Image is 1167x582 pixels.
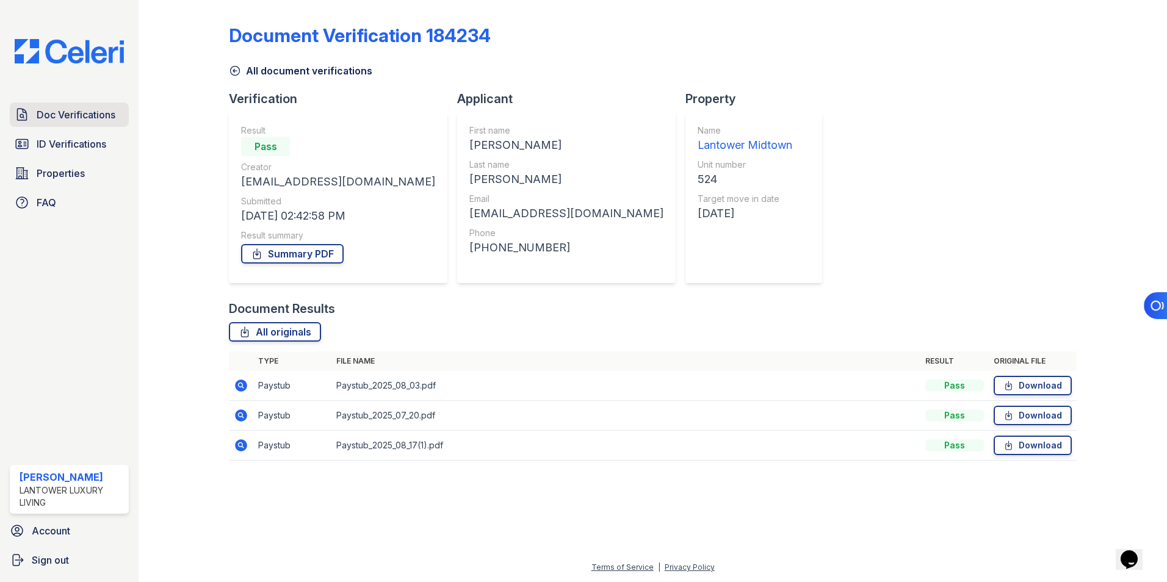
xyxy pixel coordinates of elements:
[37,195,56,210] span: FAQ
[241,195,435,207] div: Submitted
[229,90,457,107] div: Verification
[658,562,660,572] div: |
[469,205,663,222] div: [EMAIL_ADDRESS][DOMAIN_NAME]
[698,193,792,205] div: Target move in date
[20,484,124,509] div: Lantower Luxury Living
[253,351,331,371] th: Type
[253,371,331,401] td: Paystub
[925,409,984,422] div: Pass
[241,161,435,173] div: Creator
[241,229,435,242] div: Result summary
[469,137,663,154] div: [PERSON_NAME]
[32,553,69,567] span: Sign out
[10,102,129,127] a: Doc Verifications
[241,124,435,137] div: Result
[665,562,715,572] a: Privacy Policy
[229,300,335,317] div: Document Results
[994,436,1072,455] a: Download
[10,132,129,156] a: ID Verifications
[331,351,920,371] th: File name
[698,171,792,188] div: 524
[241,244,344,264] a: Summary PDF
[331,431,920,461] td: Paystub_2025_08_17(1).pdf
[229,322,321,342] a: All originals
[10,190,129,215] a: FAQ
[32,523,70,538] span: Account
[457,90,685,107] div: Applicant
[229,24,491,46] div: Document Verification 184234
[698,159,792,171] div: Unit number
[698,137,792,154] div: Lantower Midtown
[5,548,134,572] a: Sign out
[37,107,115,122] span: Doc Verifications
[925,439,984,451] div: Pass
[229,63,372,78] a: All document verifications
[241,137,290,156] div: Pass
[1116,533,1155,570] iframe: chat widget
[469,159,663,171] div: Last name
[253,401,331,431] td: Paystub
[698,124,792,137] div: Name
[241,207,435,225] div: [DATE] 02:42:58 PM
[331,371,920,401] td: Paystub_2025_08_03.pdf
[20,470,124,484] div: [PERSON_NAME]
[469,171,663,188] div: [PERSON_NAME]
[469,227,663,239] div: Phone
[241,173,435,190] div: [EMAIL_ADDRESS][DOMAIN_NAME]
[591,562,654,572] a: Terms of Service
[5,39,134,63] img: CE_Logo_Blue-a8612792a0a2168367f1c8372b55b34899dd931a85d93a1a3d3e32e68fde9ad4.png
[994,376,1072,395] a: Download
[994,406,1072,425] a: Download
[37,137,106,151] span: ID Verifications
[698,124,792,154] a: Name Lantower Midtown
[685,90,832,107] div: Property
[989,351,1077,371] th: Original file
[10,161,129,185] a: Properties
[469,124,663,137] div: First name
[920,351,989,371] th: Result
[37,166,85,181] span: Properties
[469,193,663,205] div: Email
[698,205,792,222] div: [DATE]
[925,379,984,392] div: Pass
[5,519,134,543] a: Account
[253,431,331,461] td: Paystub
[469,239,663,256] div: [PHONE_NUMBER]
[331,401,920,431] td: Paystub_2025_07_20.pdf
